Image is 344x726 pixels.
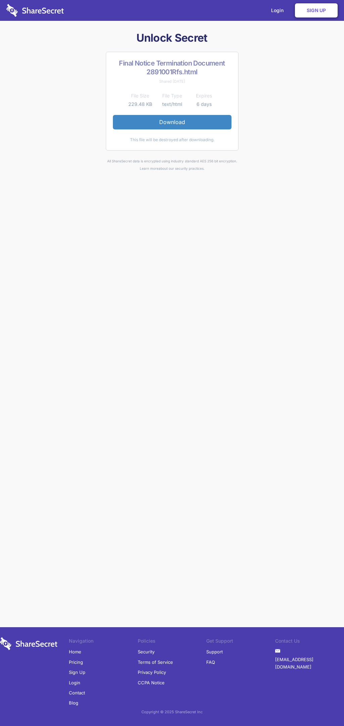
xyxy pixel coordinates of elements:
[206,647,223,657] a: Support
[6,4,64,17] img: logo-wordmark-white-trans-d4663122ce5f474addd5e946df7df03e33cb6a1c49d2221995e7729f52c070b2.svg
[113,136,231,144] div: This file will be destroyed after downloading.
[69,657,83,667] a: Pricing
[295,3,338,17] a: Sign Up
[275,637,344,647] li: Contact Us
[206,657,215,667] a: FAQ
[138,657,173,667] a: Terms of Service
[124,100,156,108] td: 229.48 KB
[188,92,220,100] th: Expires
[188,100,220,108] td: 6 days
[140,166,159,170] a: Learn more
[69,647,81,657] a: Home
[156,92,188,100] th: File Type
[113,78,231,85] div: Shared [DATE]
[138,637,207,647] li: Policies
[69,688,85,698] a: Contact
[69,698,78,708] a: Blog
[138,647,155,657] a: Security
[275,654,344,672] a: [EMAIL_ADDRESS][DOMAIN_NAME]
[113,115,231,129] a: Download
[206,637,275,647] li: Get Support
[69,637,138,647] li: Navigation
[156,100,188,108] td: text/html
[69,678,80,688] a: Login
[69,667,85,677] a: Sign Up
[124,92,156,100] th: File Size
[138,667,166,677] a: Privacy Policy
[113,59,231,76] h2: Final Notice Termination Document 2891001Rfs.html
[138,678,165,688] a: CCPA Notice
